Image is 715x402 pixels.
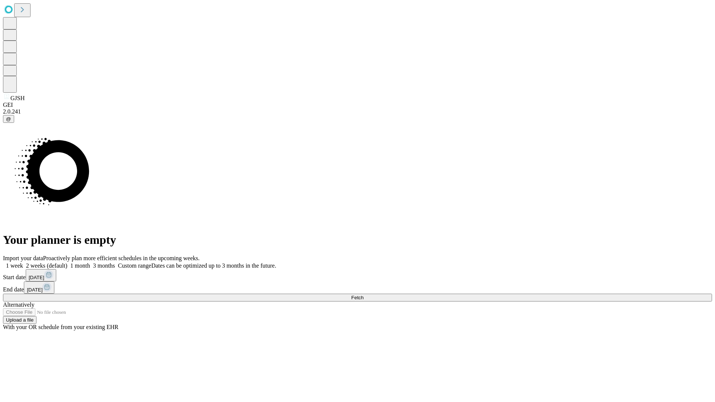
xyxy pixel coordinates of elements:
span: 1 week [6,262,23,269]
span: Fetch [351,295,363,300]
span: Proactively plan more efficient schedules in the upcoming weeks. [43,255,200,261]
span: Alternatively [3,301,34,308]
button: Upload a file [3,316,36,324]
div: GEI [3,102,712,108]
span: 3 months [93,262,115,269]
button: [DATE] [24,281,54,294]
div: End date [3,281,712,294]
div: 2.0.241 [3,108,712,115]
span: With your OR schedule from your existing EHR [3,324,118,330]
span: @ [6,116,11,122]
span: 1 month [70,262,90,269]
button: [DATE] [26,269,56,281]
span: 2 weeks (default) [26,262,67,269]
div: Start date [3,269,712,281]
button: Fetch [3,294,712,301]
span: Custom range [118,262,151,269]
span: [DATE] [27,287,42,293]
button: @ [3,115,14,123]
span: Dates can be optimized up to 3 months in the future. [151,262,276,269]
span: [DATE] [29,275,44,280]
span: GJSH [10,95,25,101]
h1: Your planner is empty [3,233,712,247]
span: Import your data [3,255,43,261]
